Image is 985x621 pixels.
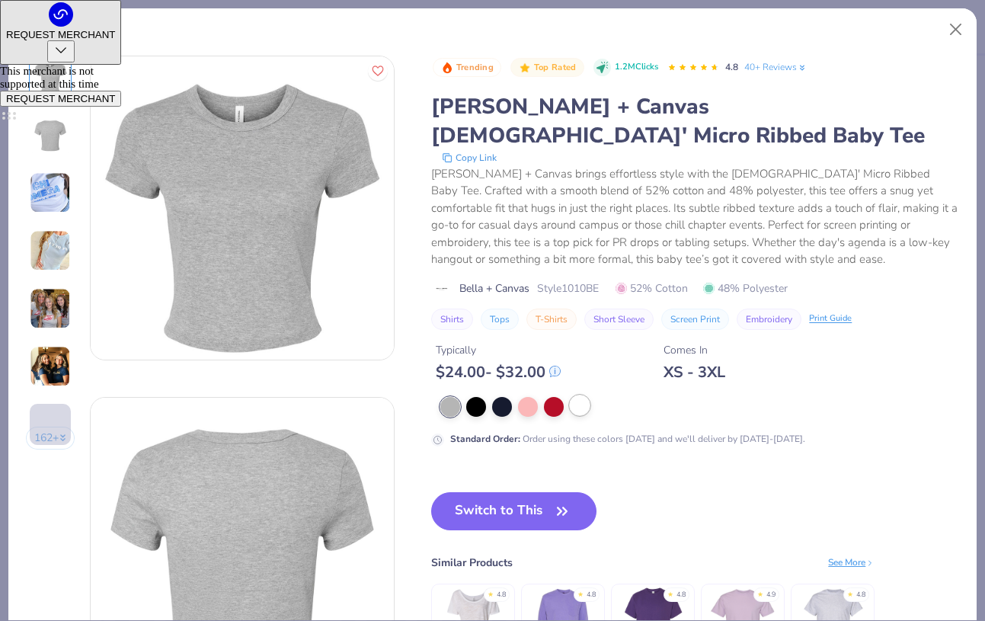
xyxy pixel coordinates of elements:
button: T-Shirts [526,309,577,330]
div: $ 24.00 - $ 32.00 [436,363,561,382]
img: brand logo [431,283,452,295]
div: ★ [488,590,494,596]
span: Style 1010BE [537,280,599,296]
div: Similar Products [431,555,513,571]
div: 4.8 [676,590,686,600]
img: User generated content [30,445,32,486]
button: Tops [481,309,519,330]
div: 4.8 [587,590,596,600]
div: XS - 3XL [664,363,725,382]
div: Comes In [664,342,725,358]
strong: Standard Order : [450,433,520,445]
button: Embroidery [737,309,801,330]
div: 4.8 [856,590,865,600]
button: 162+ [26,427,75,450]
div: 4.9 [766,590,776,600]
span: 48% Polyester [703,280,788,296]
span: Bella + Canvas [459,280,529,296]
div: ★ [577,590,584,596]
img: User generated content [30,172,71,213]
img: Back [32,117,69,153]
img: User generated content [30,230,71,271]
button: Short Sleeve [584,309,654,330]
div: Typically [436,342,561,358]
div: Order using these colors [DATE] and we'll deliver by [DATE]-[DATE]. [450,432,805,446]
button: Switch to This [431,492,596,530]
div: ★ [847,590,853,596]
img: Front [91,56,394,360]
span: 52% Cotton [616,280,688,296]
div: ★ [667,590,673,596]
div: 4.8 [497,590,506,600]
div: [PERSON_NAME] + Canvas brings effortless style with the [DEMOGRAPHIC_DATA]' Micro Ribbed Baby Tee... [431,165,959,268]
img: User generated content [30,288,71,329]
div: ★ [757,590,763,596]
img: User generated content [30,346,71,387]
button: Screen Print [661,309,729,330]
button: Shirts [431,309,473,330]
div: See More [828,555,875,569]
button: copy to clipboard [437,150,501,165]
div: Print Guide [809,312,852,325]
